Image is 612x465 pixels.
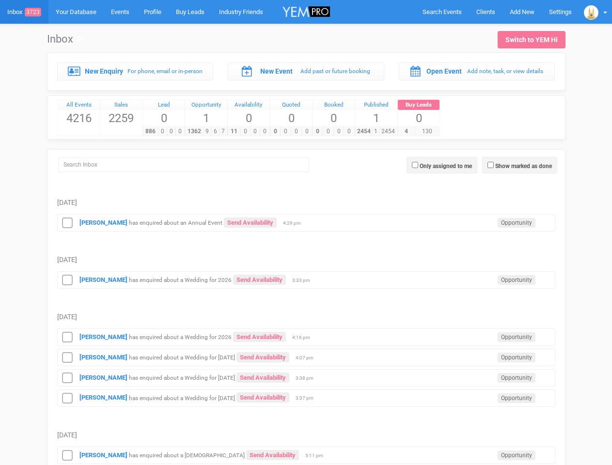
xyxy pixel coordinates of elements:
a: [PERSON_NAME] [79,374,127,381]
span: 2454 [355,127,373,136]
span: 0 [250,127,260,136]
label: New Enquiry [85,66,123,76]
a: Send Availability [233,275,286,285]
h1: Inbox [47,33,84,45]
a: Send Availability [246,450,299,460]
span: Opportunity [498,332,535,342]
span: 0 [344,127,355,136]
a: [PERSON_NAME] [79,333,127,341]
a: Send Availability [236,352,289,362]
a: Buy Leads [398,100,440,110]
span: 2454 [379,127,397,136]
span: 1 [185,110,227,126]
div: Availability [228,100,270,110]
h5: [DATE] [57,256,555,263]
span: 9 [203,127,211,136]
span: 130 [415,127,439,136]
a: [PERSON_NAME] [79,354,127,361]
small: has enquired about a Wedding for [DATE] [129,394,235,401]
span: 0 [228,110,270,126]
span: 1 [372,127,380,136]
span: 0 [323,127,334,136]
div: Booked [313,100,355,110]
label: Open Event [426,66,462,76]
a: Quoted [270,100,313,110]
small: Add past or future booking [300,68,370,75]
small: Add note, task, or view details [467,68,543,75]
label: Only assigned to me [420,162,472,170]
a: [PERSON_NAME] [79,394,127,401]
small: For phone, email or in-person [127,68,203,75]
span: Add New [510,8,534,15]
img: open-uri20201221-4-1o7uxas [584,5,598,20]
span: Clients [476,8,495,15]
small: has enquired about a Wedding for [DATE] [129,374,235,381]
span: Opportunity [498,450,535,460]
span: 0 [280,127,291,136]
a: Opportunity [185,100,227,110]
a: Open Event Add note, task, or view details [399,62,555,80]
span: 3:33 pm [292,277,316,284]
span: Opportunity [498,393,535,403]
input: Search Inbox [58,157,309,172]
a: Send Availability [224,217,277,228]
a: Published [355,100,397,110]
small: has enquired about a [DEMOGRAPHIC_DATA] [129,452,245,459]
small: has enquired about a Wedding for [DATE] [129,354,235,361]
span: Opportunity [498,373,535,383]
span: 1 [355,110,397,126]
a: [PERSON_NAME] [79,219,127,226]
a: Send Availability [233,332,286,342]
h5: [DATE] [57,313,555,321]
span: 0 [301,127,313,136]
span: 0 [333,127,345,136]
span: 6 [211,127,219,136]
span: 0 [312,127,323,136]
small: has enquired about a Wedding for 2026 [129,334,232,341]
span: 0 [175,127,185,136]
a: [PERSON_NAME] [79,451,127,459]
a: All Events [58,100,100,110]
small: has enquired about a Wedding for 2026 [129,277,232,283]
span: 11 [227,127,241,136]
span: Opportunity [498,218,535,228]
a: Send Availability [236,372,289,383]
label: New Event [260,66,293,76]
span: Search Events [423,8,462,15]
span: 5:11 pm [305,452,330,459]
a: Send Availability [236,392,289,403]
span: 4:07 pm [296,355,320,361]
span: 0 [240,127,251,136]
h5: [DATE] [57,199,555,206]
span: 3:37 pm [296,395,320,402]
a: New Event Add past or future booking [228,62,384,80]
span: 0 [398,110,440,126]
span: 4:16 pm [292,334,316,341]
span: 886 [142,127,158,136]
h5: [DATE] [57,432,555,439]
span: 1362 [185,127,203,136]
strong: [PERSON_NAME] [79,276,127,283]
div: Sales [100,100,142,110]
span: 0 [270,110,313,126]
span: 7 [219,127,227,136]
span: Opportunity [498,353,535,362]
span: 2259 [100,110,142,126]
span: 3:38 pm [296,375,320,382]
a: New Enquiry For phone, email or in-person [57,62,214,80]
a: Switch to YEM Hi [498,31,565,48]
a: Lead [143,100,185,110]
span: Opportunity [498,275,535,285]
span: 4216 [58,110,100,126]
span: 4:29 pm [283,220,307,227]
